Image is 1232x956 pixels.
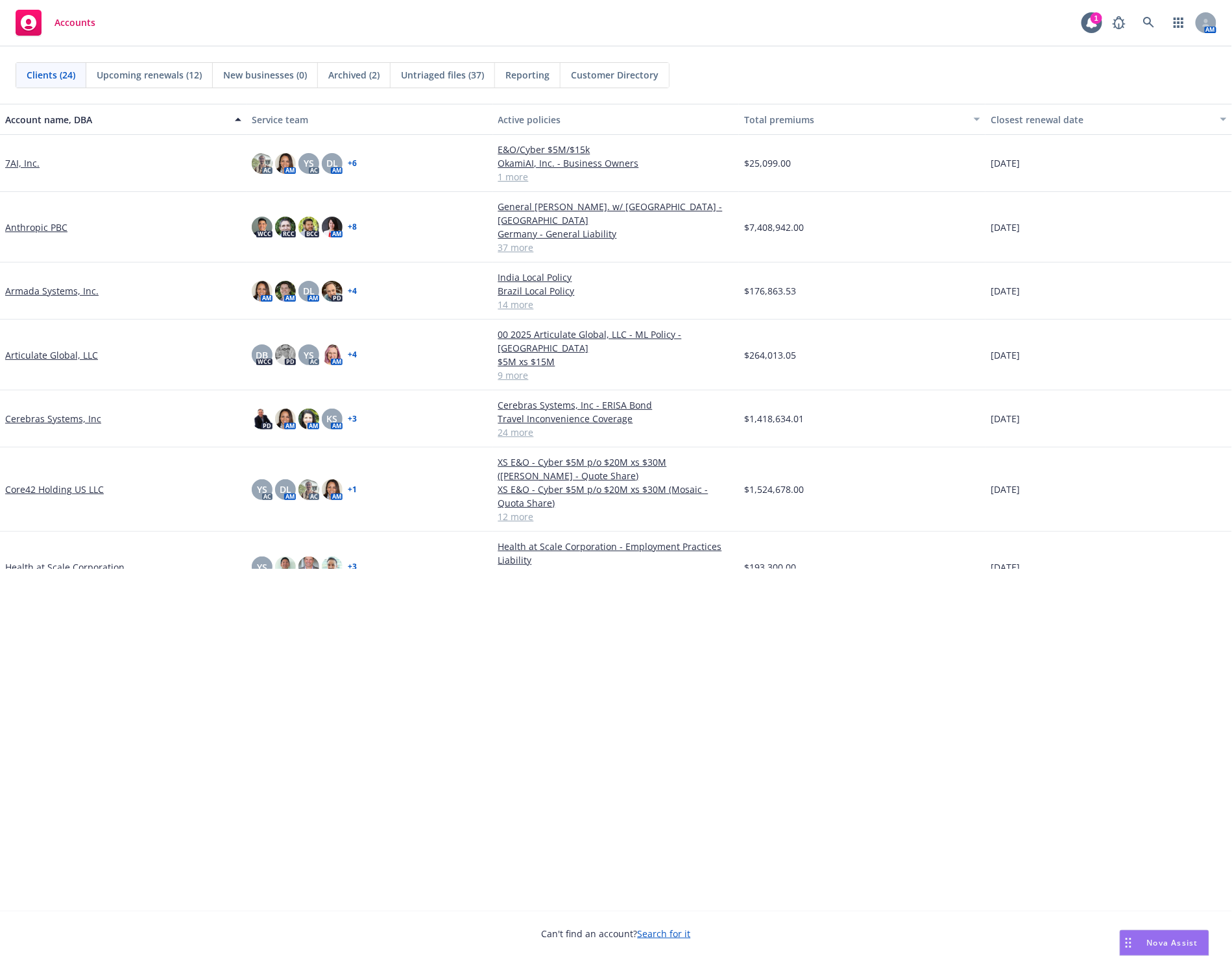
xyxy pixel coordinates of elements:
div: Account name, DBA [5,113,227,126]
span: Nova Assist [1147,937,1198,948]
span: $193,300.00 [744,560,796,574]
img: photo [322,479,343,500]
img: photo [252,409,272,429]
a: + 4 [348,287,357,295]
a: Search [1136,10,1162,36]
a: 14 more [498,298,734,311]
img: photo [275,556,296,577]
img: photo [298,409,319,429]
button: Nova Assist [1120,930,1209,956]
img: photo [275,153,296,174]
span: YS [304,156,314,170]
a: XS E&O - Cyber $5M p/o $20M xs $30M ([PERSON_NAME] - Quote Share) [498,455,734,483]
span: [DATE] [991,560,1020,574]
a: Cerebras Systems, Inc [5,412,101,425]
span: DL [326,156,338,170]
span: [DATE] [991,156,1020,170]
span: [DATE] [991,483,1020,496]
a: Health at Scale Corporation [5,560,125,574]
span: Customer Directory [571,68,658,82]
a: XS E&O - Cyber $5M p/o $20M xs $30M (Mosaic - Quota Share) [498,483,734,510]
span: [DATE] [991,348,1020,362]
a: General [PERSON_NAME]. w/ [GEOGRAPHIC_DATA] - [GEOGRAPHIC_DATA] [498,200,734,227]
a: 00 2025 Articulate Global, LLC - ML Policy - [GEOGRAPHIC_DATA] [498,328,734,355]
span: YS [257,560,267,574]
a: India Local Policy [498,270,734,284]
span: DL [280,483,291,496]
span: Can't find an account? [542,927,691,940]
span: YS [257,483,267,496]
img: photo [275,217,296,237]
span: $25,099.00 [744,156,791,170]
a: 7AI, Inc. [5,156,40,170]
span: [DATE] [991,284,1020,298]
a: Search for it [638,927,691,940]
span: DB [256,348,268,362]
span: [DATE] [991,412,1020,425]
img: photo [322,344,343,365]
img: photo [322,556,343,577]
img: photo [275,281,296,302]
span: Accounts [54,18,95,28]
a: Armada Systems, Inc. [5,284,99,298]
div: Service team [252,113,488,126]
span: [DATE] [991,221,1020,234]
button: Total premiums [739,104,985,135]
img: photo [298,556,319,577]
a: + 1 [348,486,357,494]
span: YS [304,348,314,362]
img: photo [298,479,319,500]
span: Reporting [505,68,550,82]
a: + 8 [348,223,357,231]
a: Report a Bug [1106,10,1132,36]
a: Germany - General Liability [498,227,734,241]
a: Core42 Holding US LLC [5,483,104,496]
button: Active policies [493,104,740,135]
img: photo [322,217,343,237]
div: Drag to move [1120,931,1137,955]
a: + 3 [348,415,357,423]
a: 12 more [498,510,734,523]
img: photo [252,281,272,302]
a: + 4 [348,351,357,359]
a: Health at Scale Corporation - Employment Practices Liability [498,540,734,567]
a: 25-26 [498,567,734,580]
a: 37 more [498,241,734,254]
span: $176,863.53 [744,284,796,298]
a: + 6 [348,160,357,167]
img: photo [298,217,319,237]
button: Service team [247,104,493,135]
span: Clients (24) [27,68,75,82]
a: 9 more [498,368,734,382]
a: 1 more [498,170,734,184]
span: Upcoming renewals (12) [97,68,202,82]
div: Active policies [498,113,734,126]
a: OkamiAI, Inc. - Business Owners [498,156,734,170]
span: DL [303,284,315,298]
a: Anthropic PBC [5,221,67,234]
a: $5M xs $15M [498,355,734,368]
a: 24 more [498,425,734,439]
span: $1,418,634.01 [744,412,804,425]
a: Travel Inconvenience Coverage [498,412,734,425]
img: photo [275,409,296,429]
img: photo [275,344,296,365]
span: $7,408,942.00 [744,221,804,234]
img: photo [322,281,343,302]
span: $264,013.05 [744,348,796,362]
a: Switch app [1166,10,1192,36]
a: Accounts [10,5,101,41]
a: + 3 [348,563,357,571]
a: Brazil Local Policy [498,284,734,298]
span: KS [326,412,337,425]
button: Closest renewal date [985,104,1232,135]
a: E&O/Cyber $5M/$15k [498,143,734,156]
span: Archived (2) [328,68,380,82]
